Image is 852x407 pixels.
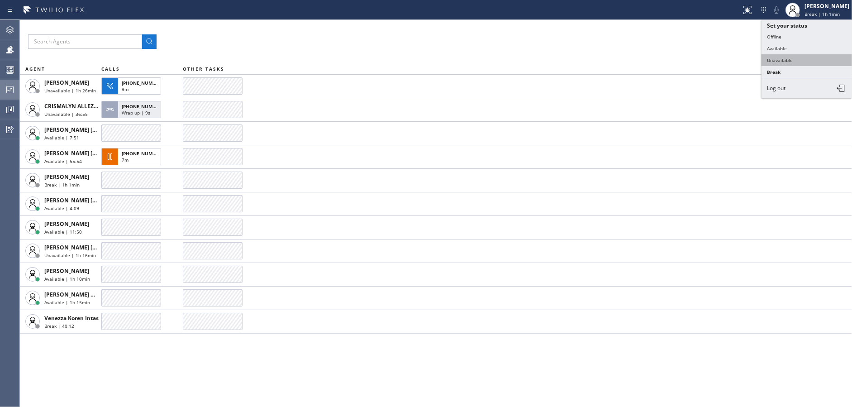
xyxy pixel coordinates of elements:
span: Break | 40:12 [44,323,74,329]
span: Available | 55:54 [44,158,82,164]
span: AGENT [25,66,45,72]
div: [PERSON_NAME] [804,2,849,10]
span: Break | 1h 1min [804,11,840,17]
span: [PERSON_NAME] [44,220,89,228]
span: Wrap up | 9s [122,110,150,116]
span: 7m [122,157,129,163]
span: Available | 4:09 [44,205,79,211]
span: Unavailable | 1h 26min [44,87,96,94]
span: [PERSON_NAME] [PERSON_NAME] [44,126,135,134]
button: [PHONE_NUMBER]7m [101,145,164,168]
span: Available | 7:51 [44,134,79,141]
span: 9m [122,86,129,92]
span: [PHONE_NUMBER] [122,150,163,157]
span: [PERSON_NAME] [PERSON_NAME] [44,244,135,251]
button: [PHONE_NUMBER]9m [101,75,164,97]
span: Unavailable | 36:55 [44,111,88,117]
span: [PERSON_NAME] Guingos [44,291,113,298]
span: [PERSON_NAME] [44,267,89,275]
span: [PERSON_NAME] [44,173,89,181]
span: OTHER TASKS [183,66,224,72]
span: Unavailable | 1h 16min [44,252,96,259]
span: [PERSON_NAME] [PERSON_NAME] [44,149,135,157]
span: Venezza Koren Intas [44,314,99,322]
span: CRISMALYN ALLEZER [44,102,100,110]
span: Break | 1h 1min [44,182,80,188]
span: Available | 1h 10min [44,276,90,282]
span: Available | 11:50 [44,229,82,235]
input: Search Agents [28,34,142,49]
span: CALLS [101,66,120,72]
span: [PHONE_NUMBER] [122,103,163,110]
span: [PERSON_NAME] [44,79,89,86]
button: Mute [770,4,783,16]
span: [PHONE_NUMBER] [122,80,163,86]
button: [PHONE_NUMBER]Wrap up | 9s [101,98,164,121]
span: [PERSON_NAME] [PERSON_NAME] Dahil [44,196,151,204]
span: Available | 1h 15min [44,299,90,306]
